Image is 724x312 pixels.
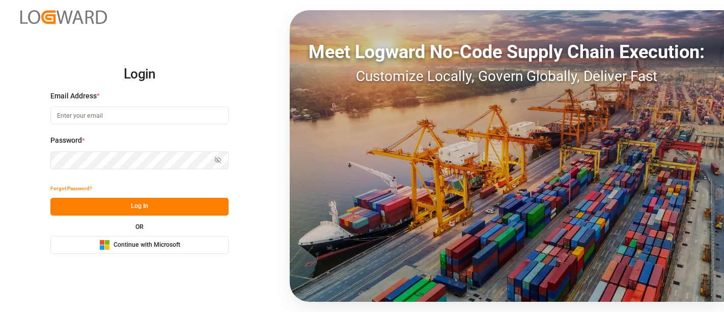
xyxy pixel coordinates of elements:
[50,135,82,146] span: Password
[20,10,107,24] img: Logward_new_orange.png
[290,38,724,66] div: Meet Logward No-Code Supply Chain Execution:
[114,241,180,250] span: Continue with Microsoft
[50,58,229,91] h2: Login
[135,224,144,230] small: OR
[50,236,229,254] button: Continue with Microsoft
[290,66,724,87] div: Customize Locally, Govern Globally, Deliver Fast
[50,91,97,101] span: Email Address
[50,180,92,198] button: Forgot Password?
[50,107,229,124] input: Enter your email
[50,198,229,216] button: Log In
